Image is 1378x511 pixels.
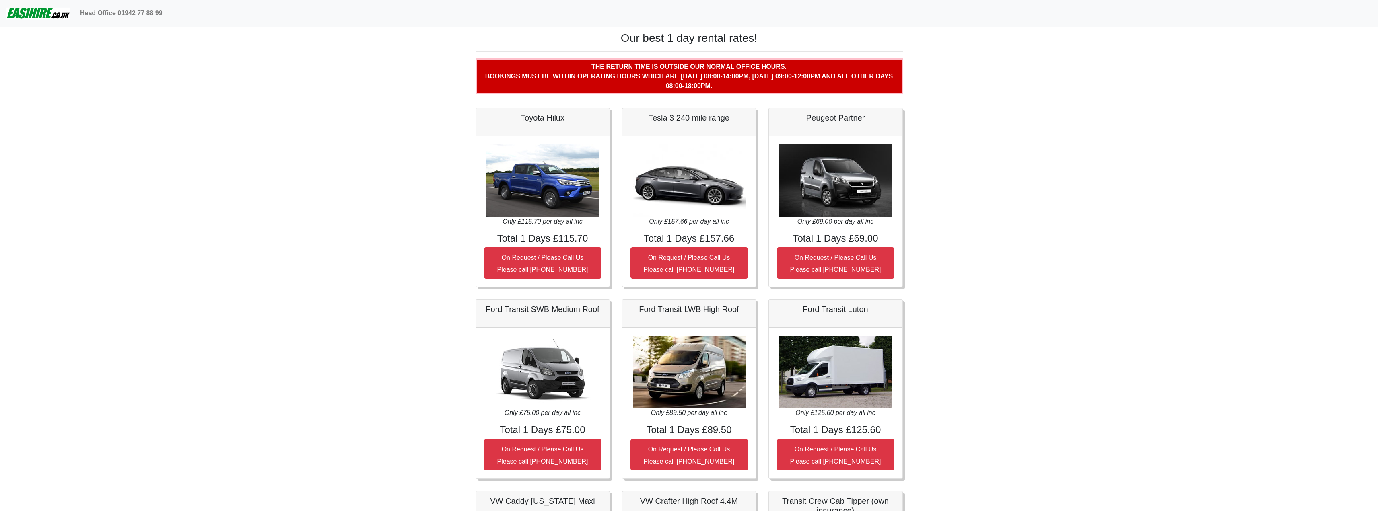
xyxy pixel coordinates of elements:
[484,439,601,470] button: On Request / Please Call UsPlease call [PHONE_NUMBER]
[797,218,873,225] i: Only £69.00 per day all inc
[630,233,748,244] h4: Total 1 Days £157.66
[633,144,746,217] img: Tesla 3 240 mile range
[484,113,601,123] h5: Toyota Hilux
[630,247,748,279] button: On Request / Please Call UsPlease call [PHONE_NUMBER]
[633,336,746,408] img: Ford Transit LWB High Roof
[6,5,70,21] img: easihire_logo_small.png
[497,446,588,465] small: On Request / Please Call Us Please call [PHONE_NUMBER]
[779,336,892,408] img: Ford Transit Luton
[777,304,894,314] h5: Ford Transit Luton
[484,496,601,506] h5: VW Caddy [US_STATE] Maxi
[644,446,735,465] small: On Request / Please Call Us Please call [PHONE_NUMBER]
[630,113,748,123] h5: Tesla 3 240 mile range
[630,304,748,314] h5: Ford Transit LWB High Roof
[484,247,601,279] button: On Request / Please Call UsPlease call [PHONE_NUMBER]
[777,247,894,279] button: On Request / Please Call UsPlease call [PHONE_NUMBER]
[80,10,163,16] b: Head Office 01942 77 88 99
[644,254,735,273] small: On Request / Please Call Us Please call [PHONE_NUMBER]
[630,496,748,506] h5: VW Crafter High Roof 4.4M
[777,233,894,244] h4: Total 1 Days £69.00
[484,424,601,436] h4: Total 1 Days £75.00
[777,113,894,123] h5: Peugeot Partner
[497,254,588,273] small: On Request / Please Call Us Please call [PHONE_NUMBER]
[630,424,748,436] h4: Total 1 Days £89.50
[779,144,892,217] img: Peugeot Partner
[630,439,748,470] button: On Request / Please Call UsPlease call [PHONE_NUMBER]
[777,424,894,436] h4: Total 1 Days £125.60
[790,254,881,273] small: On Request / Please Call Us Please call [PHONE_NUMBER]
[484,304,601,314] h5: Ford Transit SWB Medium Roof
[790,446,881,465] small: On Request / Please Call Us Please call [PHONE_NUMBER]
[485,63,893,89] b: The return time is outside our normal office hours. Bookings must be within operating hours which...
[649,218,729,225] i: Only £157.66 per day all inc
[503,218,582,225] i: Only £115.70 per day all inc
[651,409,727,416] i: Only £89.50 per day all inc
[486,144,599,217] img: Toyota Hilux
[777,439,894,470] button: On Request / Please Call UsPlease call [PHONE_NUMBER]
[476,31,903,45] h1: Our best 1 day rental rates!
[484,233,601,244] h4: Total 1 Days £115.70
[795,409,875,416] i: Only £125.60 per day all inc
[486,336,599,408] img: Ford Transit SWB Medium Roof
[505,409,581,416] i: Only £75.00 per day all inc
[77,5,166,21] a: Head Office 01942 77 88 99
